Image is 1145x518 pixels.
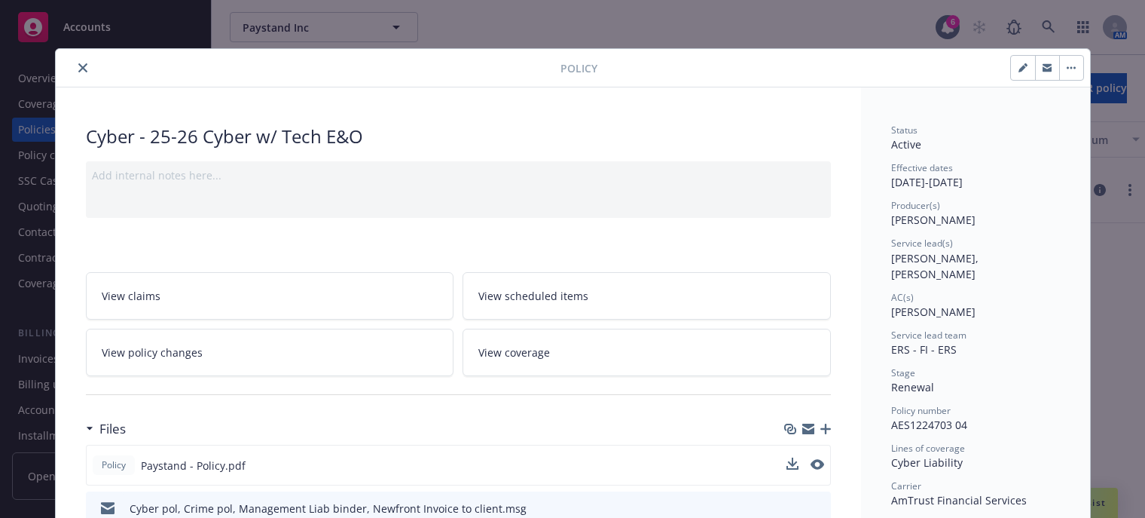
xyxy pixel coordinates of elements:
button: preview file [811,459,824,470]
span: Policy [99,458,129,472]
div: [DATE] - [DATE] [891,161,1060,190]
h3: Files [99,419,126,439]
span: Active [891,137,921,152]
button: download file [787,501,799,516]
button: preview file [811,458,824,474]
a: View scheduled items [463,272,831,320]
a: View policy changes [86,329,454,376]
button: download file [786,458,798,470]
span: View scheduled items [478,288,588,304]
div: Cyber pol, Crime pol, Management Liab binder, Newfront Invoice to client.msg [130,501,527,516]
span: AES1224703 04 [891,418,967,432]
span: Service lead team [891,329,966,342]
span: ERS - FI - ERS [891,342,957,357]
span: Lines of coverage [891,442,965,455]
span: Status [891,124,918,136]
span: Producer(s) [891,199,940,212]
button: download file [786,458,798,474]
span: Renewal [891,380,934,394]
span: AmTrust Financial Services [891,493,1027,507]
span: Effective dates [891,161,953,174]
button: preview file [811,501,825,516]
a: View claims [86,272,454,320]
span: View policy changes [102,345,203,360]
span: Service lead(s) [891,237,953,250]
button: close [74,59,92,77]
div: Cyber Liability [891,455,1060,470]
span: Policy number [891,404,951,417]
div: Files [86,419,126,439]
span: View claims [102,288,160,304]
span: [PERSON_NAME], [PERSON_NAME] [891,251,982,281]
div: Add internal notes here... [92,167,825,183]
div: Cyber - 25-26 Cyber w/ Tech E&O [86,124,831,149]
span: [PERSON_NAME] [891,305,976,319]
span: View coverage [478,345,550,360]
a: View coverage [463,329,831,376]
span: [PERSON_NAME] [891,213,976,227]
span: Carrier [891,480,921,492]
span: AC(s) [891,291,914,304]
span: Paystand - Policy.pdf [141,458,246,474]
span: Policy [560,60,597,76]
span: Stage [891,366,915,379]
